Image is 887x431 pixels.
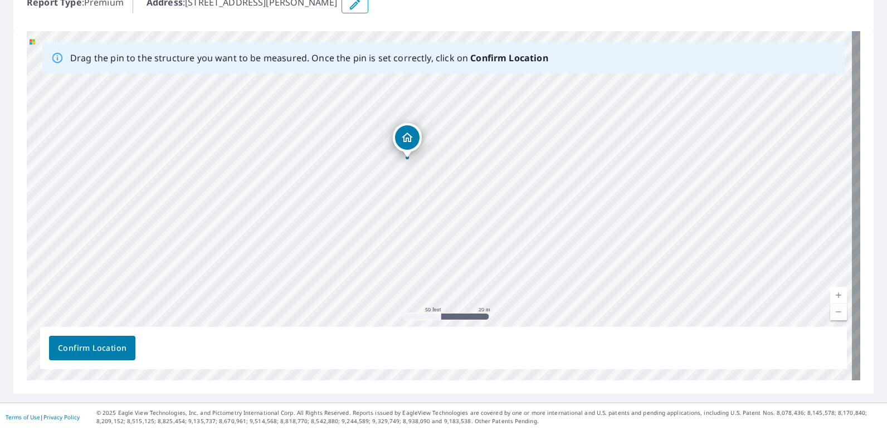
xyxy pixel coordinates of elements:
a: Terms of Use [6,413,40,421]
p: © 2025 Eagle View Technologies, Inc. and Pictometry International Corp. All Rights Reserved. Repo... [96,409,881,425]
a: Current Level 19, Zoom In [830,287,847,303]
button: Confirm Location [49,336,135,360]
span: Confirm Location [58,341,126,355]
p: | [6,414,80,420]
b: Confirm Location [470,52,548,64]
a: Privacy Policy [43,413,80,421]
div: Dropped pin, building 1, Residential property, 363 Bobwhite Dr Keyser, WV 26726 [393,123,422,158]
a: Current Level 19, Zoom Out [830,303,847,320]
p: Drag the pin to the structure you want to be measured. Once the pin is set correctly, click on [70,51,548,65]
